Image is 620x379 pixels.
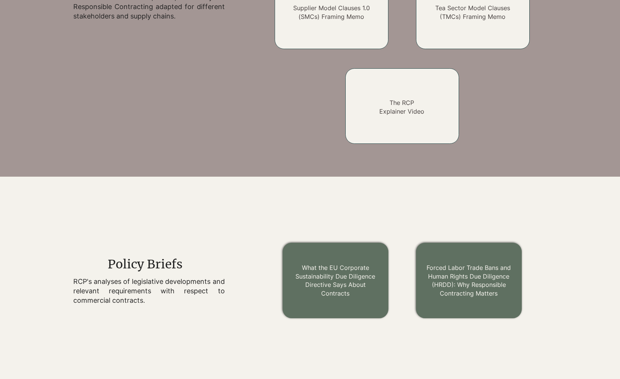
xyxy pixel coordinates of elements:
[427,264,511,297] a: Forced Labor Trade Bans and Human Rights Due Diligence (HRDD): Why Responsible Contracting Matters
[435,4,510,20] a: Tea Sector Model Clauses (TMCs) Framing Memo
[108,257,182,272] span: Policy Briefs
[379,99,424,115] a: The RCPExplainer Video
[293,4,370,20] a: Supplier Model Clauses 1.0 (SMCs) Framing Memo
[295,264,375,297] a: What the EU Corporate Sustainability Due Diligence Directive Says About Contracts
[73,277,225,305] p: RCP's analyses of legislative developments and relevant requirements with respect to commercial c...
